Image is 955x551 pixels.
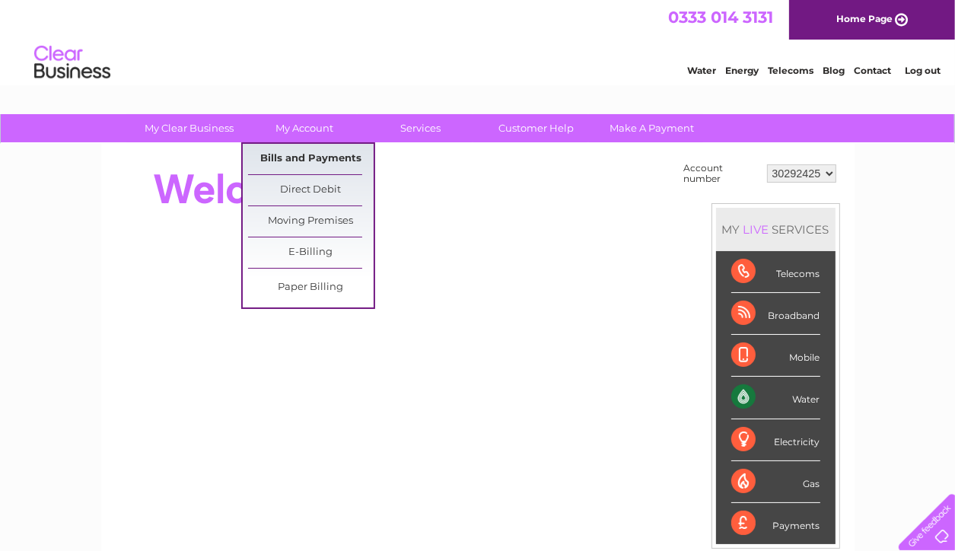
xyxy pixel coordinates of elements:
a: Contact [854,65,891,76]
img: logo.png [33,40,111,86]
a: Telecoms [768,65,813,76]
a: Moving Premises [248,206,374,237]
td: Account number [680,159,763,188]
a: My Clear Business [126,114,252,142]
a: E-Billing [248,237,374,268]
a: Customer Help [473,114,599,142]
a: Paper Billing [248,272,374,303]
div: Broadband [731,293,820,335]
div: Water [731,377,820,419]
a: My Account [242,114,368,142]
a: 0333 014 3131 [668,8,773,27]
div: Electricity [731,419,820,461]
a: Bills and Payments [248,144,374,174]
a: Water [687,65,716,76]
div: Payments [731,503,820,544]
a: Services [358,114,483,142]
div: Gas [731,461,820,503]
div: MY SERVICES [716,208,836,251]
div: Telecoms [731,251,820,293]
a: Log out [905,65,941,76]
div: Mobile [731,335,820,377]
a: Energy [725,65,759,76]
a: Make A Payment [589,114,715,142]
div: LIVE [740,222,772,237]
a: Blog [823,65,845,76]
a: Direct Debit [248,175,374,205]
div: Clear Business is a trading name of Verastar Limited (registered in [GEOGRAPHIC_DATA] No. 3667643... [119,8,838,74]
